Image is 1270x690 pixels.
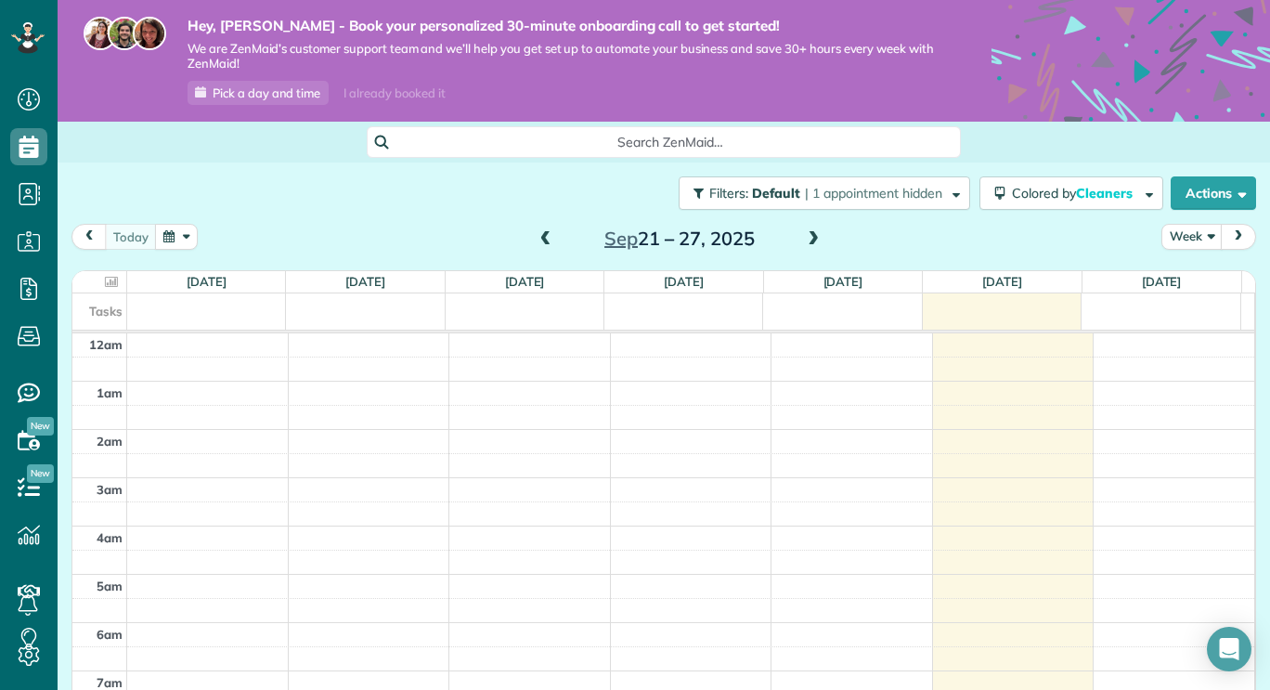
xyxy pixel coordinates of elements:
button: next [1221,224,1256,249]
img: jorge-587dff0eeaa6aab1f244e6dc62b8924c3b6ad411094392a53c71c6c4a576187d.jpg [108,17,141,50]
button: Actions [1171,176,1256,210]
div: I already booked it [332,82,456,105]
span: 12am [89,337,123,352]
span: We are ZenMaid’s customer support team and we’ll help you get set up to automate your business an... [188,41,936,72]
span: Pick a day and time [213,85,320,100]
a: [DATE] [345,274,385,289]
span: New [27,417,54,436]
span: Default [752,185,801,202]
span: 6am [97,627,123,642]
a: [DATE] [1142,274,1182,289]
a: [DATE] [505,274,545,289]
span: | 1 appointment hidden [805,185,942,202]
span: 3am [97,482,123,497]
span: Tasks [89,304,123,319]
button: Colored byCleaners [979,176,1163,210]
a: Pick a day and time [188,81,329,105]
a: [DATE] [664,274,704,289]
a: [DATE] [982,274,1022,289]
img: maria-72a9807cf96188c08ef61303f053569d2e2a8a1cde33d635c8a3ac13582a053d.jpg [84,17,117,50]
span: Cleaners [1076,185,1135,202]
a: [DATE] [187,274,227,289]
button: Filters: Default | 1 appointment hidden [679,176,970,210]
a: [DATE] [823,274,863,289]
span: 1am [97,385,123,400]
span: 2am [97,434,123,449]
img: michelle-19f622bdf1676172e81f8f8fba1fb50e276960ebfe0243fe18214015130c80e4.jpg [133,17,166,50]
span: Colored by [1012,185,1139,202]
span: Filters: [709,185,748,202]
span: Sep [604,227,638,250]
span: 7am [97,675,123,690]
h2: 21 – 27, 2025 [564,228,796,249]
span: 5am [97,579,123,593]
button: today [105,224,157,249]
button: prev [71,224,107,249]
strong: Hey, [PERSON_NAME] - Book your personalized 30-minute onboarding call to get started! [188,17,936,35]
a: Filters: Default | 1 appointment hidden [669,176,970,210]
span: New [27,464,54,483]
span: 4am [97,530,123,545]
button: Week [1161,224,1223,249]
div: Open Intercom Messenger [1207,627,1251,671]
